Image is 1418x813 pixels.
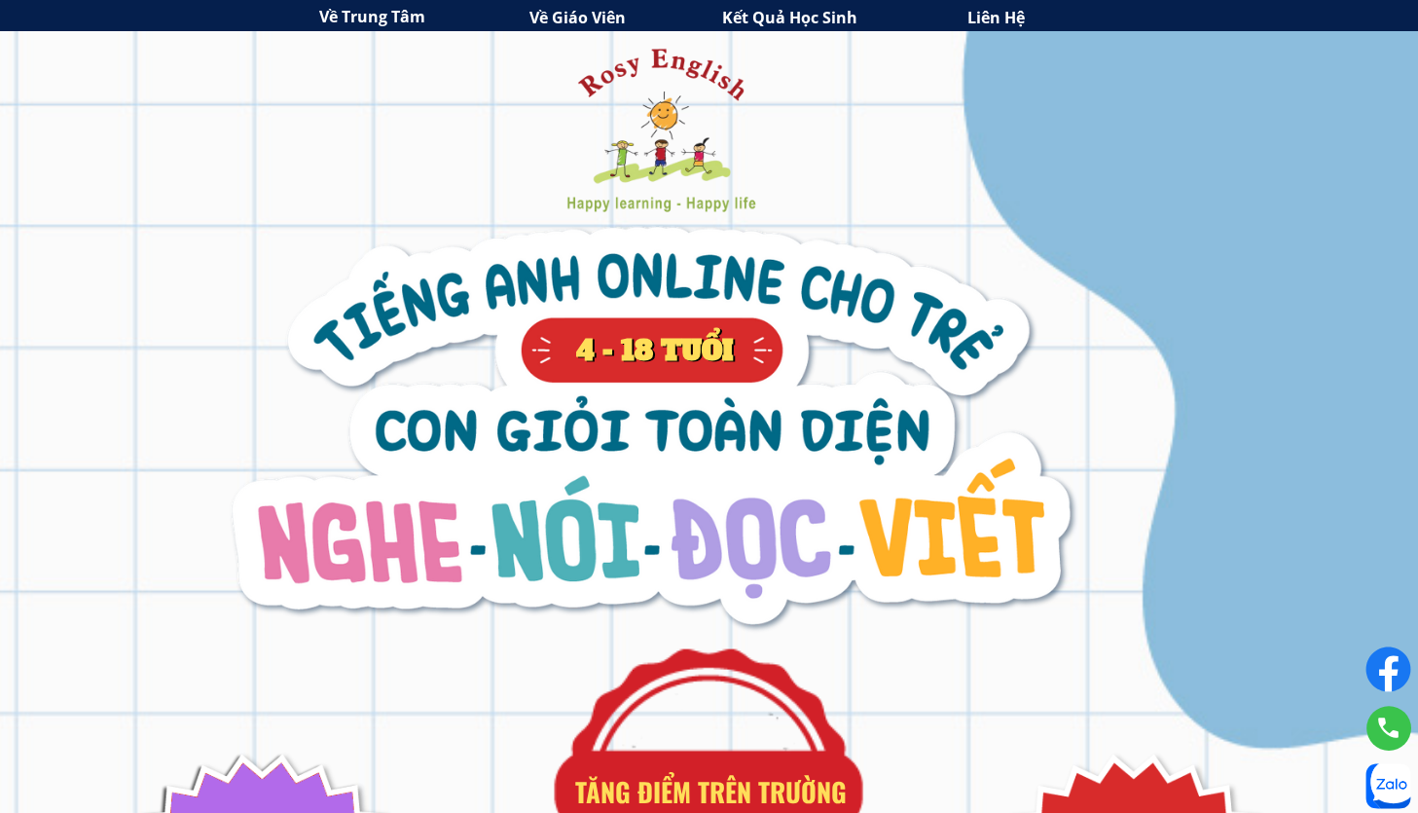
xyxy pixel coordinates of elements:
[967,6,1145,31] h3: Liên Hệ
[319,5,523,30] h3: Về Trung Tâm
[529,6,737,31] h3: Về Giáo Viên
[540,771,882,813] h3: Tăng điểm trên trường
[556,330,753,372] h2: 4 - 18 tuổi
[722,6,978,31] h3: Kết Quả Học Sinh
